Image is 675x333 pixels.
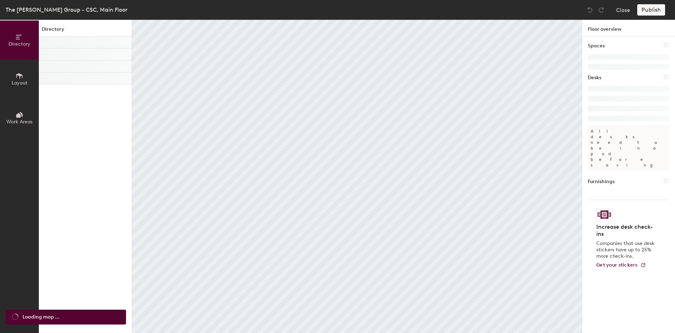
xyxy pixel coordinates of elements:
img: Redo [598,6,605,13]
h1: Furnishings [588,178,615,186]
button: Close [616,4,630,16]
h4: Increase desk check-ins [596,223,657,238]
span: Work Areas [6,119,32,125]
div: The [PERSON_NAME] Group - CSC, Main Floor [6,5,127,14]
p: Companies that use desk stickers have up to 25% more check-ins. [596,240,657,259]
h1: Spaces [588,42,605,50]
span: Directory [8,41,30,47]
p: All desks need to be in a pod before saving [588,125,669,171]
span: Loading map ... [23,313,59,321]
h1: Desks [588,74,601,82]
span: Get your stickers [596,262,638,268]
h1: Floor overview [582,20,675,36]
img: Undo [586,6,593,13]
span: Layout [12,80,28,86]
img: Sticker logo [596,209,613,221]
a: Get your stickers [596,262,646,268]
h1: Directory [39,25,132,36]
canvas: Map [132,20,582,333]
